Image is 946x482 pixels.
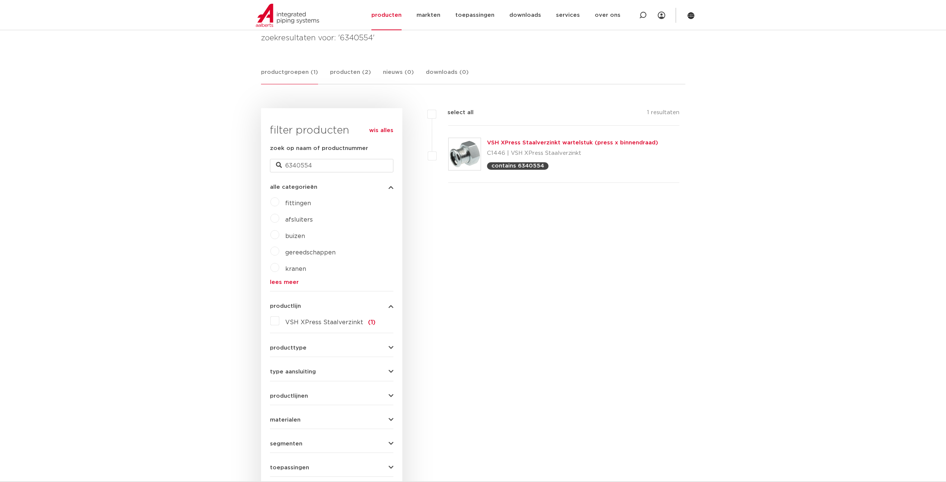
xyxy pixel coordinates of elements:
[426,68,469,84] a: downloads (0)
[285,200,311,206] a: fittingen
[383,68,414,84] a: nieuws (0)
[270,369,316,375] span: type aansluiting
[270,144,368,153] label: zoek op naam of productnummer
[368,319,375,325] span: (1)
[449,138,481,170] img: Thumbnail for VSH XPress Staalverzinkt wartelstuk (press x binnendraad)
[330,68,371,84] a: producten (2)
[436,108,474,117] label: select all
[261,68,318,84] a: productgroepen (1)
[270,345,393,351] button: producttype
[491,163,544,169] p: contains 6340554
[270,417,301,423] span: materialen
[285,250,336,256] a: gereedschappen
[270,345,307,351] span: producttype
[285,233,305,239] a: buizen
[270,184,317,190] span: alle categorieën
[261,32,685,44] h4: zoekresultaten voor: '6340554'
[270,159,393,172] input: zoeken
[487,140,658,145] a: VSH XPress Staalverzinkt wartelstuk (press x binnendraad)
[270,369,393,375] button: type aansluiting
[270,465,393,470] button: toepassingen
[270,417,393,423] button: materialen
[270,393,308,399] span: productlijnen
[270,465,309,470] span: toepassingen
[285,217,313,223] a: afsluiters
[369,126,393,135] a: wis alles
[487,147,658,159] p: C1446 | VSH XPress Staalverzinkt
[270,303,393,309] button: productlijn
[270,184,393,190] button: alle categorieën
[270,393,393,399] button: productlijnen
[270,441,393,447] button: segmenten
[647,108,679,120] p: 1 resultaten
[285,266,306,272] a: kranen
[270,123,393,138] h3: filter producten
[270,441,302,447] span: segmenten
[285,319,363,325] span: VSH XPress Staalverzinkt
[270,279,393,285] a: lees meer
[270,303,301,309] span: productlijn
